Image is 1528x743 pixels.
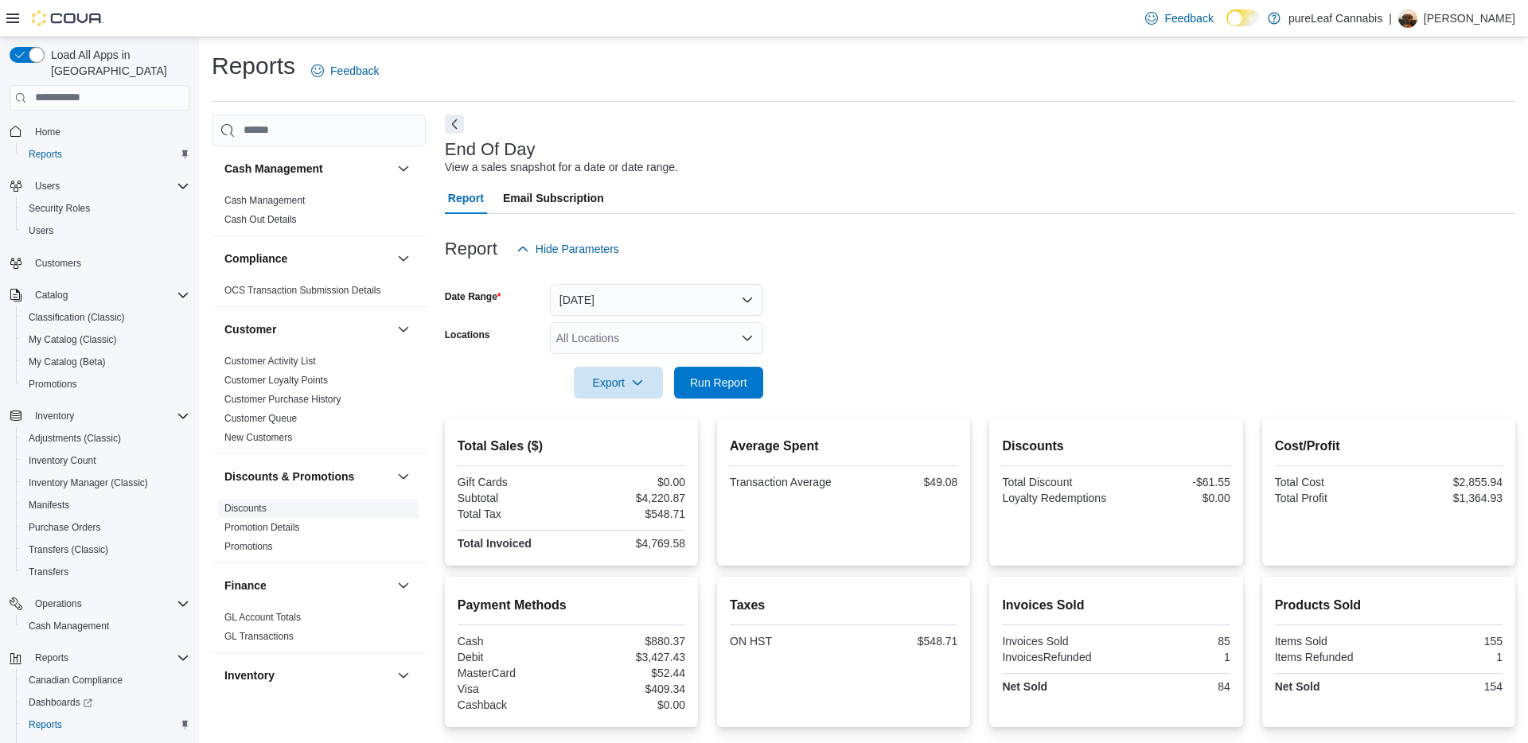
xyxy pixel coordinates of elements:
span: Reports [29,718,62,731]
span: Promotions [224,540,273,553]
button: Discounts & Promotions [394,467,413,486]
span: Email Subscription [503,182,604,214]
span: Users [35,180,60,193]
strong: Net Sold [1275,680,1320,693]
span: My Catalog (Classic) [22,330,189,349]
div: Total Tax [458,508,568,520]
div: -$61.55 [1120,476,1230,488]
button: Open list of options [741,332,754,344]
div: Total Discount [1002,476,1113,488]
span: Dark Mode [1226,26,1227,27]
div: 84 [1120,680,1230,693]
a: Inventory Adjustments [224,702,318,713]
span: Customer Loyalty Points [224,374,328,387]
a: Users [22,221,60,240]
span: Load All Apps in [GEOGRAPHIC_DATA] [45,47,189,79]
button: Catalog [29,286,74,305]
a: Customer Loyalty Points [224,375,328,386]
div: $49.08 [847,476,957,488]
h3: Report [445,239,497,259]
button: Transfers [16,561,196,583]
button: Transfers (Classic) [16,539,196,561]
button: Customers [3,251,196,274]
a: GL Transactions [224,631,294,642]
a: My Catalog (Beta) [22,352,112,371]
span: Reports [22,145,189,164]
div: Debit [458,651,568,663]
span: Home [35,126,60,138]
a: Cash Management [224,195,305,206]
span: OCS Transaction Submission Details [224,284,381,297]
button: Customer [394,320,413,339]
strong: Net Sold [1002,680,1047,693]
span: Inventory Manager (Classic) [22,473,189,492]
div: $3,427.43 [575,651,685,663]
a: Inventory Manager (Classic) [22,473,154,492]
span: Manifests [22,496,189,515]
span: Inventory Count [29,454,96,467]
p: pureLeaf Cannabis [1288,9,1382,28]
button: Reports [3,647,196,669]
button: Manifests [16,494,196,516]
span: Inventory Manager (Classic) [29,477,148,489]
span: Transfers [22,562,189,582]
a: Promotion Details [224,522,300,533]
span: Feedback [330,63,379,79]
span: Classification (Classic) [22,308,189,327]
span: GL Account Totals [224,611,301,624]
span: Cash Management [22,617,189,636]
h2: Total Sales ($) [458,437,685,456]
a: Canadian Compliance [22,671,129,690]
span: Manifests [29,499,69,512]
span: Canadian Compliance [29,674,123,687]
div: Visa [458,683,568,695]
button: Purchase Orders [16,516,196,539]
button: Run Report [674,367,763,399]
span: Cash Out Details [224,213,297,226]
a: Customers [29,254,88,273]
button: Reports [16,143,196,165]
div: Transaction Average [730,476,840,488]
button: Hide Parameters [510,233,626,265]
button: Inventory Manager (Classic) [16,472,196,494]
span: Reports [29,148,62,161]
span: Reports [22,715,189,734]
a: Manifests [22,496,76,515]
a: My Catalog (Classic) [22,330,123,349]
span: Promotions [29,378,77,391]
h3: End Of Day [445,140,536,159]
button: Discounts & Promotions [224,469,391,484]
div: Customer [212,352,426,453]
div: View a sales snapshot for a date or date range. [445,159,678,176]
span: New Customers [224,431,292,444]
span: Transfers (Classic) [29,543,108,556]
button: Users [16,220,196,242]
div: Total Cost [1275,476,1386,488]
div: Compliance [212,281,426,306]
div: $0.00 [1120,492,1230,504]
a: Transfers (Classic) [22,540,115,559]
a: Transfers [22,562,75,582]
div: $409.34 [575,683,685,695]
button: Catalog [3,284,196,306]
div: 1 [1392,651,1503,663]
button: Promotions [16,373,196,395]
a: Customer Activity List [224,356,316,367]
h2: Payment Methods [458,596,685,615]
button: Cash Management [16,615,196,637]
button: Finance [394,576,413,595]
div: Cashback [458,698,568,711]
div: ON HST [730,635,840,648]
span: Operations [35,597,82,610]
span: Adjustments (Classic) [29,432,121,445]
h2: Taxes [730,596,957,615]
a: Feedback [305,55,385,87]
button: Canadian Compliance [16,669,196,691]
div: $880.37 [575,635,685,648]
span: Discounts [224,502,267,515]
h2: Discounts [1002,437,1230,456]
span: GL Transactions [224,630,294,643]
a: Dashboards [22,693,99,712]
label: Locations [445,329,490,341]
div: Michael Dey [1398,9,1417,28]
